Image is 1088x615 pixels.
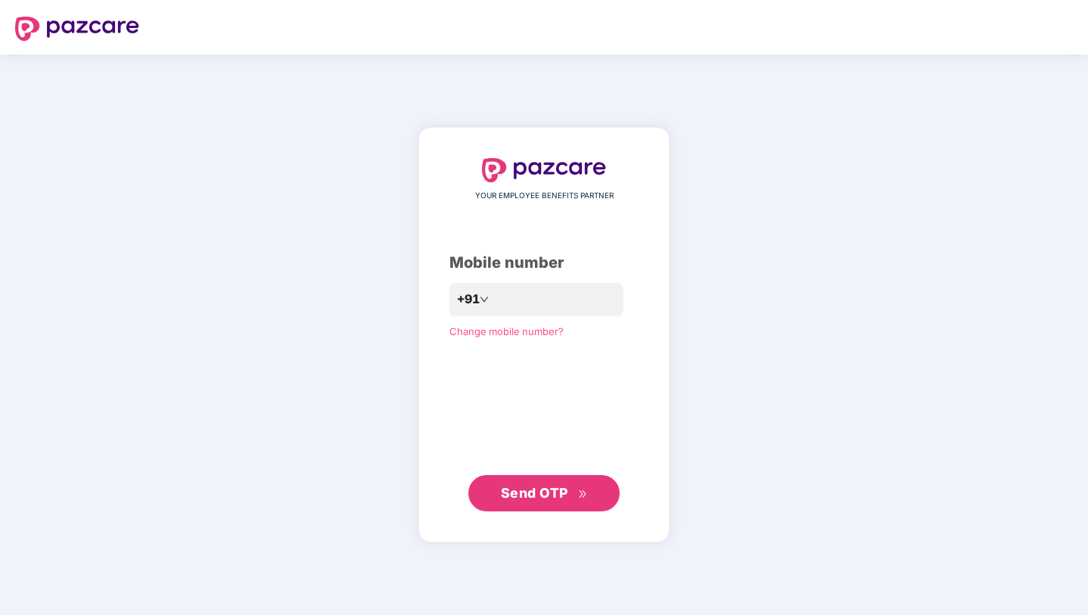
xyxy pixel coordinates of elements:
[449,251,639,275] div: Mobile number
[475,190,614,202] span: YOUR EMPLOYEE BENEFITS PARTNER
[15,17,139,41] img: logo
[578,489,588,499] span: double-right
[468,475,620,511] button: Send OTPdouble-right
[457,290,480,309] span: +91
[480,295,489,304] span: down
[482,158,606,182] img: logo
[449,325,564,337] a: Change mobile number?
[501,485,568,501] span: Send OTP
